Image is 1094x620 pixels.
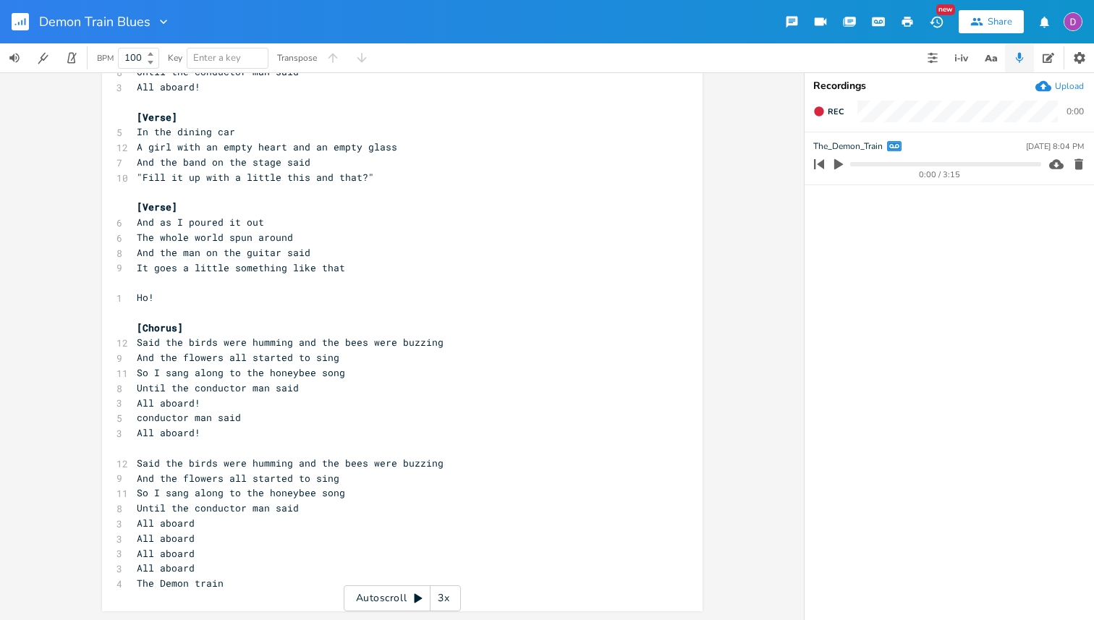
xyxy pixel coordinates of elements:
button: Upload [1035,78,1084,94]
span: All aboard! [137,396,200,409]
div: 0:00 [1067,107,1084,116]
span: And the flowers all started to sing [137,472,339,485]
img: Dylan [1064,12,1082,31]
div: 3x [431,585,457,611]
span: All aboard [137,517,195,530]
span: The Demon train [137,577,224,590]
span: [Chorus] [137,321,183,334]
span: All aboard! [137,80,200,93]
span: A girl with an empty heart and an empty glass [137,140,397,153]
div: Upload [1055,80,1084,92]
div: [DATE] 8:04 PM [1026,143,1084,150]
div: Autoscroll [344,585,461,611]
span: "Fill it up with a little this and that?" [137,171,374,184]
span: All aboard [137,532,195,545]
div: New [936,4,955,15]
span: And as I poured it out [137,216,264,229]
span: And the band on the stage said [137,156,310,169]
button: New [922,9,951,35]
span: [Verse] [137,200,177,213]
span: So I sang along to the honeybee song [137,486,345,499]
div: BPM [97,54,114,62]
span: In the dining car [137,125,235,138]
span: So I sang along to the honeybee song [137,366,345,379]
span: Demon Train Blues [39,15,150,28]
button: Rec [807,100,849,123]
div: Key [168,54,182,62]
div: 0:00 / 3:15 [839,171,1041,179]
span: The whole world spun around [137,231,293,244]
span: [Verse] [137,111,177,124]
span: It goes a little something like that [137,261,345,274]
span: All aboard [137,547,195,560]
span: Said the birds were humming and the bees were buzzing [137,336,444,349]
span: Until the conductor man said [137,381,299,394]
span: Ho! [137,291,154,304]
span: And the flowers all started to sing [137,351,339,364]
span: Until the conductor man said [137,501,299,514]
span: The_Demon_Train [813,140,883,153]
div: Transpose [277,54,317,62]
span: All aboard! [137,426,200,439]
span: And the man on the guitar said [137,246,310,259]
span: Rec [828,106,844,117]
span: Said the birds were humming and the bees were buzzing [137,456,444,470]
span: Enter a key [193,51,241,64]
span: All aboard [137,561,195,574]
div: Share [988,15,1012,28]
button: Share [959,10,1024,33]
div: Recordings [813,81,1085,91]
span: conductor man said [137,411,241,424]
